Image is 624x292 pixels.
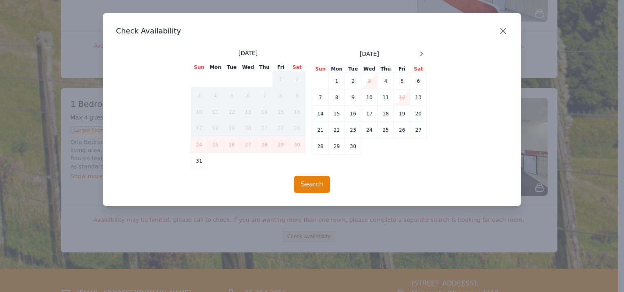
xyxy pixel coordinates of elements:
td: 29 [329,138,345,155]
td: 3 [361,73,378,89]
th: Fri [273,64,289,71]
th: Sun [191,64,207,71]
td: 12 [224,104,240,120]
td: 15 [273,104,289,120]
td: 12 [394,89,410,106]
th: Sat [289,64,305,71]
td: 17 [361,106,378,122]
td: 7 [312,89,329,106]
td: 19 [224,120,240,137]
td: 5 [224,88,240,104]
th: Sun [312,65,329,73]
th: Tue [224,64,240,71]
h3: Check Availability [116,26,508,36]
td: 20 [240,120,256,137]
td: 8 [273,88,289,104]
td: 29 [273,137,289,153]
td: 21 [256,120,273,137]
td: 20 [410,106,427,122]
td: 30 [345,138,361,155]
th: Mon [207,64,224,71]
th: Thu [256,64,273,71]
th: Mon [329,65,345,73]
td: 18 [207,120,224,137]
td: 6 [410,73,427,89]
td: 22 [273,120,289,137]
td: 10 [361,89,378,106]
td: 24 [191,137,207,153]
td: 16 [345,106,361,122]
td: 13 [240,104,256,120]
td: 7 [256,88,273,104]
td: 15 [329,106,345,122]
span: [DATE] [360,50,379,58]
td: 5 [394,73,410,89]
td: 14 [256,104,273,120]
td: 24 [361,122,378,138]
td: 27 [410,122,427,138]
th: Wed [240,64,256,71]
td: 13 [410,89,427,106]
td: 25 [378,122,394,138]
td: 4 [378,73,394,89]
td: 11 [207,104,224,120]
td: 17 [191,120,207,137]
td: 21 [312,122,329,138]
th: Fri [394,65,410,73]
td: 26 [394,122,410,138]
td: 2 [345,73,361,89]
button: Search [294,176,330,193]
td: 23 [289,120,305,137]
td: 28 [312,138,329,155]
td: 22 [329,122,345,138]
td: 9 [289,88,305,104]
td: 26 [224,137,240,153]
td: 9 [345,89,361,106]
td: 27 [240,137,256,153]
td: 30 [289,137,305,153]
td: 23 [345,122,361,138]
td: 8 [329,89,345,106]
td: 6 [240,88,256,104]
td: 1 [329,73,345,89]
td: 16 [289,104,305,120]
td: 18 [378,106,394,122]
td: 1 [273,71,289,88]
td: 10 [191,104,207,120]
span: [DATE] [238,49,258,57]
td: 11 [378,89,394,106]
th: Wed [361,65,378,73]
th: Sat [410,65,427,73]
td: 25 [207,137,224,153]
td: 28 [256,137,273,153]
td: 2 [289,71,305,88]
th: Tue [345,65,361,73]
td: 19 [394,106,410,122]
td: 4 [207,88,224,104]
td: 14 [312,106,329,122]
td: 31 [191,153,207,169]
td: 3 [191,88,207,104]
th: Thu [378,65,394,73]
